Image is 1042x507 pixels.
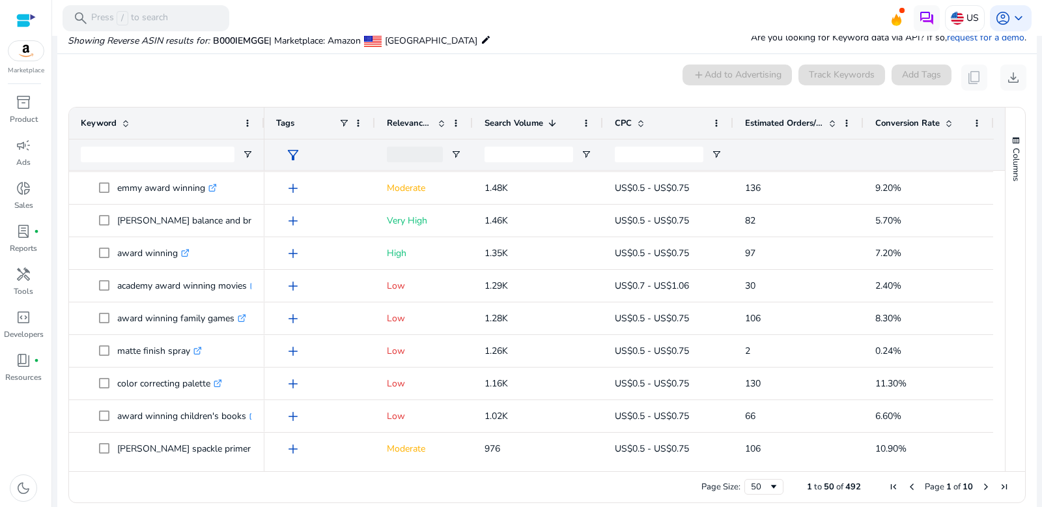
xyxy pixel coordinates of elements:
img: amazon.svg [8,41,44,61]
input: Search Volume Filter Input [485,147,573,162]
span: add [285,376,301,392]
span: campaign [16,138,31,153]
span: Relevance Score [387,117,432,129]
p: Low [387,272,461,299]
span: filter_alt [285,147,301,163]
span: 5.70% [875,214,901,227]
span: 66 [745,410,755,422]
p: award winning [117,240,190,267]
p: Moderate [387,175,461,201]
span: donut_small [16,181,31,196]
span: 0.24% [875,345,901,357]
input: Keyword Filter Input [81,147,234,162]
div: Page Size [744,479,783,495]
span: 1.35K [485,247,508,259]
p: academy award winning movies [117,272,259,299]
span: 106 [745,442,761,455]
span: US$0.5 - US$0.75 [615,377,689,390]
span: to [814,481,822,493]
span: US$0.5 - US$0.75 [615,182,689,194]
span: 10.90% [875,442,907,455]
span: add [285,441,301,457]
span: 82 [745,214,755,227]
span: 9.20% [875,182,901,194]
div: Last Page [999,482,1009,492]
p: [PERSON_NAME] spackle primer [117,435,262,462]
span: 50 [824,481,834,493]
span: | Marketplace: Amazon [269,35,361,47]
span: 136 [745,182,761,194]
span: 1.48K [485,182,508,194]
span: 2.40% [875,280,901,292]
p: [PERSON_NAME] balance and brighten medium [117,207,324,234]
span: 1.29K [485,280,508,292]
span: US$0.5 - US$0.75 [615,214,689,227]
span: US$0.5 - US$0.75 [615,442,689,455]
span: 30 [745,280,755,292]
span: account_circle [995,10,1011,26]
span: add [285,181,301,196]
span: 2 [745,345,750,357]
span: Search Volume [485,117,543,129]
p: High [387,240,461,267]
button: Open Filter Menu [451,149,461,160]
p: award winning children's books [117,403,258,429]
span: 976 [485,442,500,455]
span: US$0.5 - US$0.75 [615,410,689,422]
span: / [117,11,128,25]
span: Page [925,481,944,493]
span: book_4 [16,353,31,368]
p: emmy award winning [117,175,217,201]
span: 97 [745,247,755,259]
span: 492 [845,481,861,493]
span: keyboard_arrow_down [1011,10,1026,26]
span: Tags [276,117,294,129]
div: First Page [888,482,899,492]
span: add [285,311,301,326]
span: 11.30% [875,377,907,390]
p: Marketplace [8,66,44,76]
i: Showing Reverse ASIN results for: [68,35,210,47]
p: US [966,7,979,29]
div: Previous Page [907,482,917,492]
p: Resources [5,371,42,383]
button: Open Filter Menu [711,149,722,160]
span: fiber_manual_record [34,358,39,363]
span: of [953,481,961,493]
span: 106 [745,312,761,325]
p: Low [387,305,461,332]
span: Columns [1010,148,1022,181]
span: 1.26K [485,345,508,357]
span: of [836,481,843,493]
button: Open Filter Menu [242,149,253,160]
p: Low [387,370,461,397]
span: fiber_manual_record [34,229,39,234]
div: 50 [751,481,768,493]
p: Reports [10,242,37,254]
p: Press to search [91,11,168,25]
p: Low [387,338,461,364]
span: add [285,213,301,229]
span: Estimated Orders/Month [745,117,823,129]
p: Very High [387,207,461,234]
span: 8.30% [875,312,901,325]
p: Product [10,113,38,125]
span: US$0.5 - US$0.75 [615,247,689,259]
span: CPC [615,117,632,129]
span: US$0.5 - US$0.75 [615,312,689,325]
span: add [285,409,301,424]
div: Page Size: [701,481,740,493]
span: US$0.5 - US$0.75 [615,345,689,357]
p: Sales [14,199,33,211]
p: Moderate [387,435,461,462]
span: Conversion Rate [875,117,940,129]
span: add [285,246,301,261]
span: 1 [807,481,812,493]
div: Next Page [981,482,991,492]
span: B000IEMGGE [213,35,269,47]
span: 1.16K [485,377,508,390]
p: Tools [14,285,33,297]
span: 1 [946,481,951,493]
p: matte finish spray [117,338,202,364]
span: 1.28K [485,312,508,325]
